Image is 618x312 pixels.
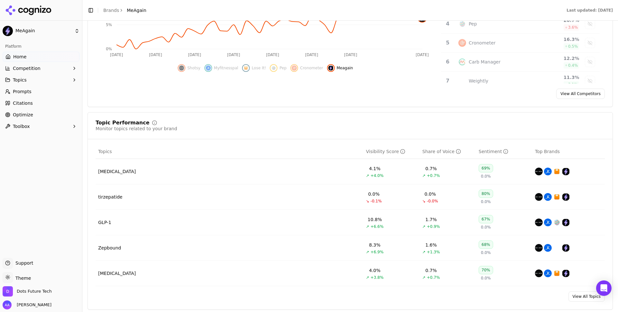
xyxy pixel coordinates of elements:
[3,52,80,62] a: Home
[243,65,248,71] img: lose it!
[562,244,570,252] img: meagain
[187,65,201,71] span: Shotsy
[469,40,495,46] div: Cronometer
[479,164,493,172] div: 69%
[3,75,80,85] button: Topics
[553,269,561,277] img: lose it!
[3,286,52,297] button: Open organization switcher
[426,165,437,172] div: 0.7%
[98,219,111,226] a: GLP-1
[96,125,177,132] div: Monitor topics related to your brand
[179,65,184,71] img: shotsy
[479,215,493,223] div: 67%
[535,148,560,155] span: Top Brands
[3,300,12,309] img: Ameer Asghar
[369,165,381,172] div: 4.1%
[103,8,119,13] a: Brands
[476,144,532,159] th: sentiment
[368,216,382,223] div: 10.8%
[13,54,26,60] span: Home
[98,270,136,277] a: [MEDICAL_DATA]
[290,64,323,72] button: Show cronometer data
[17,288,52,294] span: Dots Future Tech
[481,225,491,230] span: 0.0%
[370,249,384,255] span: +6.9%
[96,120,149,125] div: Topic Performance
[568,44,578,49] span: 0.5 %
[481,276,491,281] span: 0.0%
[3,286,13,297] img: Dots Future Tech
[327,64,353,72] button: Hide meagain data
[479,190,493,198] div: 80%
[532,144,605,159] th: Top Brands
[96,144,363,159] th: Topics
[15,28,72,34] span: MeAgain
[366,148,405,155] div: Visibility Score
[106,47,112,51] tspan: 0%
[266,53,279,57] tspan: [DATE]
[538,55,579,62] div: 12.2 %
[479,148,508,155] div: Sentiment
[366,224,369,229] span: ↗
[242,64,266,72] button: Show lose it! data
[420,144,476,159] th: shareOfVoice
[3,86,80,97] a: Prompts
[441,53,600,72] tr: 6carb managerCarb Manager12.2%0.4%Show carb manager data
[544,244,552,252] img: myfitnesspal
[96,144,605,286] div: Data table
[98,194,122,200] div: tirzepatide
[292,65,297,71] img: cronometer
[13,100,33,106] span: Citations
[13,276,31,281] span: Theme
[469,21,477,27] div: Pep
[544,193,552,201] img: myfitnesspal
[328,65,333,71] img: meagain
[444,58,452,66] div: 6
[544,168,552,175] img: myfitnesspal
[481,199,491,204] span: 0.0%
[14,302,51,308] span: [PERSON_NAME]
[13,88,32,95] span: Prompts
[98,168,136,175] div: [MEDICAL_DATA]
[270,64,286,72] button: Show pep data
[458,20,466,28] img: pep
[481,174,491,179] span: 0.0%
[3,63,80,73] button: Competition
[535,168,543,175] img: shotsy
[441,15,600,34] tr: 4pepPep20.7%3.6%Show pep data
[585,38,595,48] button: Show cronometer data
[535,269,543,277] img: shotsy
[458,39,466,47] img: cronometer
[585,57,595,67] button: Show carb manager data
[556,89,605,99] a: View All Competitors
[596,280,612,296] div: Open Intercom Messenger
[3,110,80,120] a: Optimize
[103,7,146,14] nav: breadcrumb
[553,219,561,226] img: pep
[106,23,112,27] tspan: 5%
[562,269,570,277] img: meagain
[279,65,286,71] span: Pep
[458,58,466,66] img: carb manager
[444,77,452,85] div: 7
[344,53,357,57] tspan: [DATE]
[426,267,437,274] div: 0.7%
[13,65,41,72] span: Competition
[422,173,426,178] span: ↗
[416,53,429,57] tspan: [DATE]
[178,64,201,72] button: Show shotsy data
[444,20,452,28] div: 4
[422,199,426,204] span: ↘
[110,53,123,57] tspan: [DATE]
[422,224,426,229] span: ↗
[98,245,121,251] a: Zepbound
[369,242,381,248] div: 8.3%
[544,269,552,277] img: myfitnesspal
[553,193,561,201] img: lose it!
[3,98,80,108] a: Citations
[535,219,543,226] img: shotsy
[568,25,578,30] span: 3.6 %
[427,173,440,178] span: +0.7%
[553,168,561,175] img: lose it!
